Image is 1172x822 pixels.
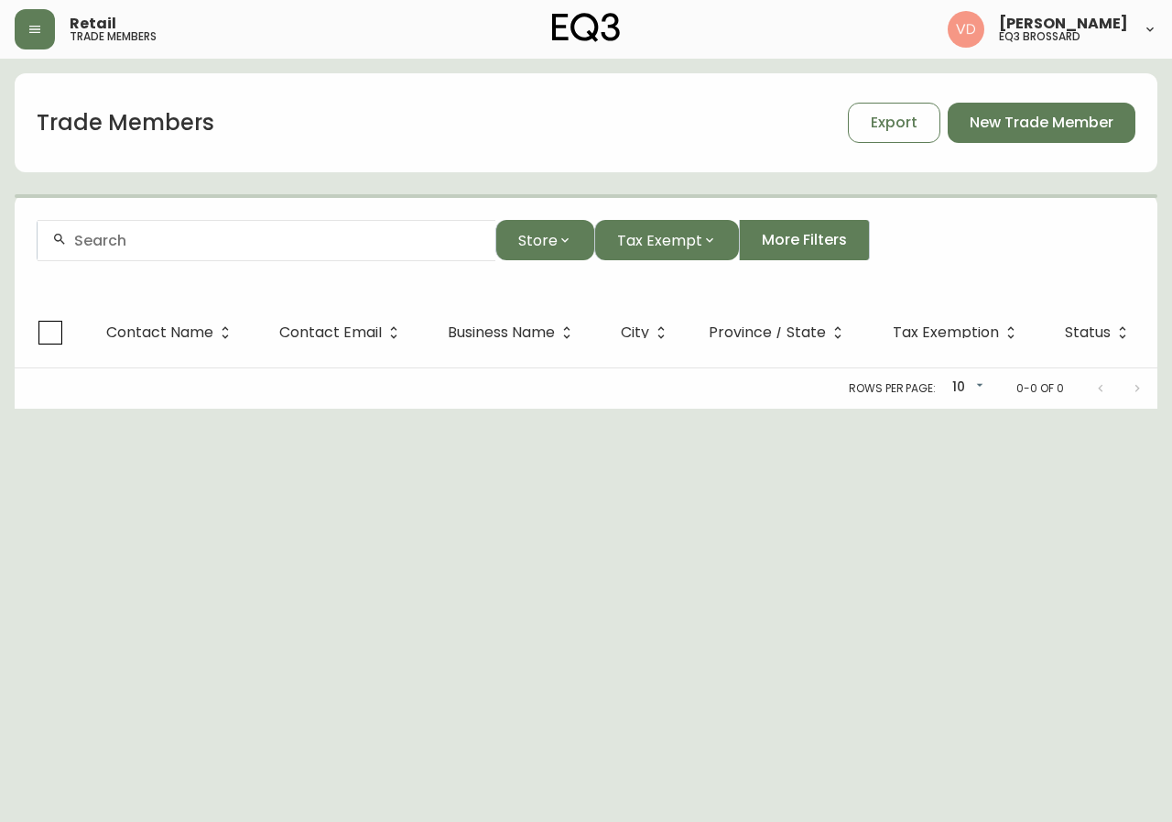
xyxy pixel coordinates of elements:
h5: trade members [70,31,157,42]
span: Contact Name [106,324,237,341]
span: Tax Exemption [893,327,999,338]
span: Tax Exemption [893,324,1023,341]
button: New Trade Member [948,103,1135,143]
span: Status [1065,324,1134,341]
span: Contact Email [279,327,382,338]
span: New Trade Member [970,113,1113,133]
input: Search [74,232,481,249]
span: [PERSON_NAME] [999,16,1128,31]
span: Tax Exempt [617,229,702,252]
span: More Filters [762,230,847,250]
span: City [621,327,649,338]
h1: Trade Members [37,107,214,138]
button: More Filters [739,220,870,260]
h5: eq3 brossard [999,31,1080,42]
span: Contact Name [106,327,213,338]
img: 34cbe8de67806989076631741e6a7c6b [948,11,984,48]
span: Status [1065,327,1111,338]
span: City [621,324,673,341]
span: Retail [70,16,116,31]
span: Province / State [709,327,826,338]
p: Rows per page: [849,380,936,397]
div: 10 [943,373,987,403]
img: logo [552,13,620,42]
span: Contact Email [279,324,406,341]
span: Export [871,113,917,133]
span: Business Name [448,327,555,338]
span: Store [518,229,558,252]
span: Province / State [709,324,850,341]
p: 0-0 of 0 [1016,380,1064,397]
button: Export [848,103,940,143]
button: Store [495,220,594,260]
button: Tax Exempt [594,220,739,260]
span: Business Name [448,324,579,341]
